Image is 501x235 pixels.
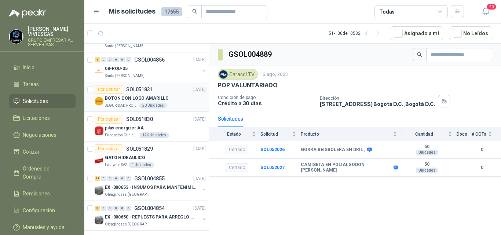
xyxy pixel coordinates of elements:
[23,131,56,139] span: Negociaciones
[218,81,278,89] p: POP VALUNTARIADO
[23,80,39,88] span: Tareas
[23,223,65,231] span: Manuales y ayuda
[193,175,206,182] p: [DATE]
[416,150,438,155] div: Unidades
[23,190,50,198] span: Remisiones
[105,154,145,161] p: GATO HIDRAULICO
[95,144,123,153] div: Por cotizar
[126,57,131,62] div: 0
[23,63,34,71] span: Inicio
[95,174,207,198] a: 11 0 0 0 0 0 GSOL004855[DATE] Company LogoEX -000653 - INSUMOS PARA MANTENIMIENTO A CADENASOleagi...
[228,49,273,60] h3: GSOL004889
[218,100,314,106] p: Crédito a 30 días
[261,71,288,78] p: 13 ago, 2025
[95,57,100,62] div: 1
[95,156,103,165] img: Company Logo
[105,221,151,227] p: Oleaginosas [GEOGRAPHIC_DATA][PERSON_NAME]
[218,95,314,100] p: Condición de pago
[126,176,131,181] div: 0
[218,132,250,137] span: Estado
[193,86,206,93] p: [DATE]
[84,142,209,171] a: Por cotizarSOL051829[DATE] Company LogoGATO HIDRAULICOLafayette SAS1 Unidades
[320,101,435,107] p: [STREET_ADDRESS] Bogotá D.C. , Bogotá D.C.
[120,206,125,211] div: 0
[134,176,165,181] p: GSOL004855
[472,164,492,171] b: 0
[101,57,106,62] div: 0
[9,187,76,201] a: Remisiones
[301,162,392,173] b: CAMISETA EN POLIALGODON [PERSON_NAME]
[9,220,76,234] a: Manuales y ayuda
[101,176,106,181] div: 0
[161,7,182,16] span: 17655
[134,206,165,211] p: GSOL004854
[472,127,501,141] th: # COTs
[193,116,206,123] p: [DATE]
[449,26,492,40] button: No Leídos
[479,5,492,18] button: 20
[329,27,384,39] div: 51 - 100 de 10582
[95,55,207,79] a: 1 0 0 0 0 0 GSOL004856[DATE] Company Logo08-RQU-35Santa [PERSON_NAME]
[218,115,243,123] div: Solicitudes
[84,112,209,142] a: Por cotizarSOL051830[DATE] Company Logopilas energizer AAFundación Clínica Shaio126 Unidades
[105,125,144,132] p: pilas energizer AA
[95,186,103,195] img: Company Logo
[134,57,165,62] p: GSOL004856
[320,96,435,101] p: Dirección
[129,162,154,168] div: 1 Unidades
[139,132,169,138] div: 126 Unidades
[107,176,113,181] div: 0
[402,132,446,137] span: Cantidad
[219,70,227,78] img: Company Logo
[226,163,248,172] div: Cerrado
[105,65,128,72] p: 08-RQU-35
[192,9,197,14] span: search
[209,127,260,141] th: Estado
[260,147,285,152] a: SOL052026
[379,8,395,16] div: Todas
[109,6,156,17] h1: Mis solicitudes
[120,176,125,181] div: 0
[416,168,438,173] div: Unidades
[101,206,106,211] div: 0
[9,94,76,108] a: Solicitudes
[95,176,100,181] div: 11
[486,3,497,10] span: 20
[9,30,23,44] img: Company Logo
[105,132,138,138] p: Fundación Clínica Shaio
[28,26,76,37] p: [PERSON_NAME] VIVIESCAS
[105,192,151,198] p: Oleaginosas [GEOGRAPHIC_DATA][PERSON_NAME]
[113,57,119,62] div: 0
[139,103,167,109] div: 20 Unidades
[120,57,125,62] div: 0
[193,205,206,212] p: [DATE]
[113,176,119,181] div: 0
[23,97,48,105] span: Solicitudes
[105,103,138,109] p: SEGURIDAD PROVISER LTDA
[126,206,131,211] div: 0
[105,214,196,221] p: EX -000650 - REPUESTS PARA ARREGLO BOMBA DE PLANTA
[105,95,169,102] p: BOTON CON LOGO AMARILLO
[301,132,391,137] span: Producto
[107,57,113,62] div: 0
[95,97,103,106] img: Company Logo
[23,148,40,156] span: Cotizar
[402,162,452,168] b: 50
[105,162,127,168] p: Lafayette SAS
[218,69,258,80] div: Caracol TV
[28,38,76,47] p: GRUPO EMPRESARIAL SERVER SAS
[107,206,113,211] div: 0
[9,128,76,142] a: Negociaciones
[472,146,492,153] b: 0
[260,165,285,170] a: SOL052027
[301,127,402,141] th: Producto
[457,127,472,141] th: Docs
[193,56,206,63] p: [DATE]
[260,127,301,141] th: Solicitud
[9,77,76,91] a: Tareas
[9,203,76,217] a: Configuración
[95,204,207,227] a: 3 0 0 0 0 0 GSOL004854[DATE] Company LogoEX -000650 - REPUESTS PARA ARREGLO BOMBA DE PLANTAOleagi...
[95,67,103,76] img: Company Logo
[113,206,119,211] div: 0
